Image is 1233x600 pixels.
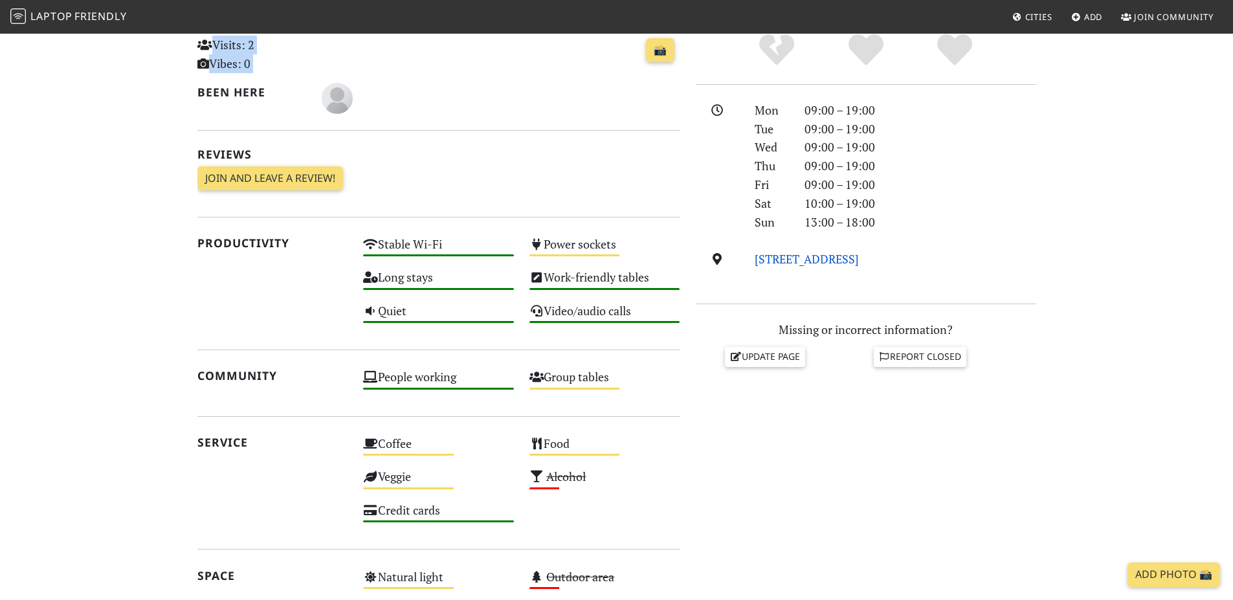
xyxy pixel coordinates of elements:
[797,213,1044,232] div: 13:00 – 18:00
[197,369,348,383] h2: Community
[522,267,688,300] div: Work-friendly tables
[797,175,1044,194] div: 09:00 – 19:00
[197,36,348,73] p: Visits: 2 Vibes: 0
[546,469,586,484] s: Alcohol
[522,300,688,333] div: Video/audio calls
[355,366,522,399] div: People working
[797,138,1044,157] div: 09:00 – 19:00
[355,267,522,300] div: Long stays
[355,566,522,599] div: Natural light
[732,32,821,68] div: No
[197,166,343,191] a: Join and leave a review!
[1007,5,1058,28] a: Cities
[797,101,1044,120] div: 09:00 – 19:00
[522,433,688,466] div: Food
[355,433,522,466] div: Coffee
[197,436,348,449] h2: Service
[546,569,614,584] s: Outdoor area
[797,120,1044,139] div: 09:00 – 19:00
[30,9,72,23] span: Laptop
[197,236,348,250] h2: Productivity
[1134,11,1214,23] span: Join Community
[355,234,522,267] div: Stable Wi-Fi
[874,347,967,366] a: Report closed
[821,32,911,68] div: Yes
[747,157,796,175] div: Thu
[355,500,522,533] div: Credit cards
[1066,5,1108,28] a: Add
[747,101,796,120] div: Mon
[522,366,688,399] div: Group tables
[355,466,522,499] div: Veggie
[747,194,796,213] div: Sat
[646,38,674,63] a: 📸
[197,148,680,161] h2: Reviews
[747,138,796,157] div: Wed
[797,194,1044,213] div: 10:00 – 19:00
[355,300,522,333] div: Quiet
[74,9,126,23] span: Friendly
[10,8,26,24] img: LaptopFriendly
[197,85,307,99] h2: Been here
[522,234,688,267] div: Power sockets
[797,157,1044,175] div: 09:00 – 19:00
[747,175,796,194] div: Fri
[1116,5,1219,28] a: Join Community
[1025,11,1052,23] span: Cities
[1084,11,1103,23] span: Add
[755,251,859,267] a: [STREET_ADDRESS]
[322,83,353,114] img: blank-535327c66bd565773addf3077783bbfce4b00ec00e9fd257753287c682c7fa38.png
[747,120,796,139] div: Tue
[910,32,999,68] div: Definitely!
[197,569,348,583] h2: Space
[725,347,805,366] a: Update page
[10,6,127,28] a: LaptopFriendly LaptopFriendly
[696,320,1036,339] p: Missing or incorrect information?
[1127,562,1220,587] a: Add Photo 📸
[322,89,353,105] span: Diogo Ferreira
[747,213,796,232] div: Sun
